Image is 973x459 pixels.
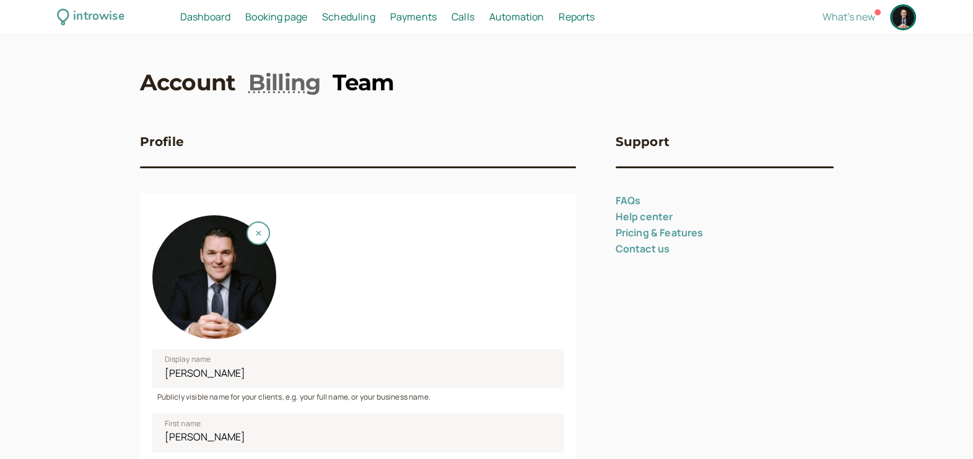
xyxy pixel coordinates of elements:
[140,132,184,152] h3: Profile
[890,4,916,30] a: Account
[247,221,270,245] button: Remove
[616,226,704,239] a: Pricing & Features
[616,194,641,207] a: FAQs
[322,9,375,25] a: Scheduling
[559,10,595,24] span: Reports
[152,388,564,403] div: Publicly visible name for your clients, e.g. your full name, or your business name.
[180,10,230,24] span: Dashboard
[245,10,307,24] span: Booking page
[822,10,875,24] span: What's new
[248,67,320,98] a: Billing
[616,132,670,152] h3: Support
[152,413,564,453] input: First name
[822,11,875,22] button: What's new
[452,10,474,24] span: Calls
[245,9,307,25] a: Booking page
[165,418,201,430] span: First name
[616,242,670,255] a: Contact us
[390,9,437,25] a: Payments
[152,349,564,388] input: Display name
[616,210,673,223] a: Help center
[73,7,124,27] div: introwise
[911,400,973,459] iframe: Chat Widget
[452,9,474,25] a: Calls
[390,10,437,24] span: Payments
[322,10,375,24] span: Scheduling
[140,67,236,98] a: Account
[165,353,211,366] span: Display name
[57,7,124,27] a: introwise
[180,9,230,25] a: Dashboard
[489,9,544,25] a: Automation
[559,9,595,25] a: Reports
[489,10,544,24] span: Automation
[333,67,394,98] a: Team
